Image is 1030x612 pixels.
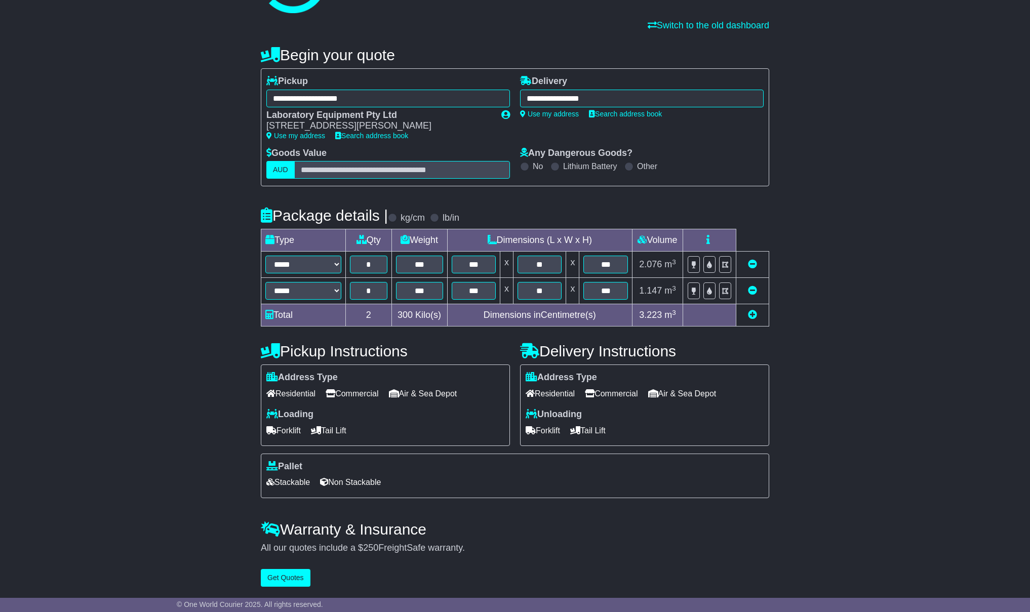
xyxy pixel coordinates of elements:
label: kg/cm [401,213,425,224]
h4: Package details | [261,207,388,224]
h4: Pickup Instructions [261,343,510,359]
td: x [500,278,513,304]
span: Tail Lift [311,423,346,438]
label: Address Type [266,372,338,383]
span: 250 [363,543,378,553]
span: © One World Courier 2025. All rights reserved. [177,600,323,608]
label: AUD [266,161,295,179]
a: Add new item [748,310,757,320]
span: Commercial [585,386,638,401]
div: [STREET_ADDRESS][PERSON_NAME] [266,120,491,132]
label: Any Dangerous Goods? [520,148,632,159]
span: Forklift [266,423,301,438]
label: Lithium Battery [563,161,617,171]
label: Pallet [266,461,302,472]
span: Residential [526,386,575,401]
a: Search address book [335,132,408,140]
td: x [566,252,579,278]
span: Residential [266,386,315,401]
label: Pickup [266,76,308,87]
span: m [664,310,676,320]
h4: Begin your quote [261,47,769,63]
span: Forklift [526,423,560,438]
label: Delivery [520,76,567,87]
span: Air & Sea Depot [648,386,717,401]
div: All our quotes include a $ FreightSafe warranty. [261,543,769,554]
span: Commercial [326,386,378,401]
td: Kilo(s) [391,304,447,327]
h4: Warranty & Insurance [261,521,769,538]
span: 300 [398,310,413,320]
label: Unloading [526,409,582,420]
span: Stackable [266,474,310,490]
a: Use my address [266,132,325,140]
a: Remove this item [748,259,757,269]
span: 3.223 [639,310,662,320]
label: Address Type [526,372,597,383]
span: m [664,285,676,296]
sup: 3 [672,309,676,316]
label: Loading [266,409,313,420]
sup: 3 [672,284,676,292]
div: Laboratory Equipment Pty Ltd [266,110,491,121]
td: Type [261,229,346,252]
span: Air & Sea Depot [389,386,457,401]
td: Dimensions in Centimetre(s) [447,304,632,327]
label: Goods Value [266,148,327,159]
span: 1.147 [639,285,662,296]
sup: 3 [672,258,676,266]
td: Dimensions (L x W x H) [447,229,632,252]
span: Non Stackable [320,474,381,490]
span: m [664,259,676,269]
a: Switch to the old dashboard [648,20,769,30]
button: Get Quotes [261,569,310,587]
label: lb/in [443,213,459,224]
a: Remove this item [748,285,757,296]
a: Search address book [589,110,662,118]
td: Weight [391,229,447,252]
td: x [566,278,579,304]
span: Tail Lift [570,423,606,438]
td: x [500,252,513,278]
label: Other [637,161,657,171]
a: Use my address [520,110,579,118]
td: Total [261,304,346,327]
td: Volume [632,229,683,252]
h4: Delivery Instructions [520,343,769,359]
label: No [533,161,543,171]
td: 2 [346,304,392,327]
span: 2.076 [639,259,662,269]
td: Qty [346,229,392,252]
